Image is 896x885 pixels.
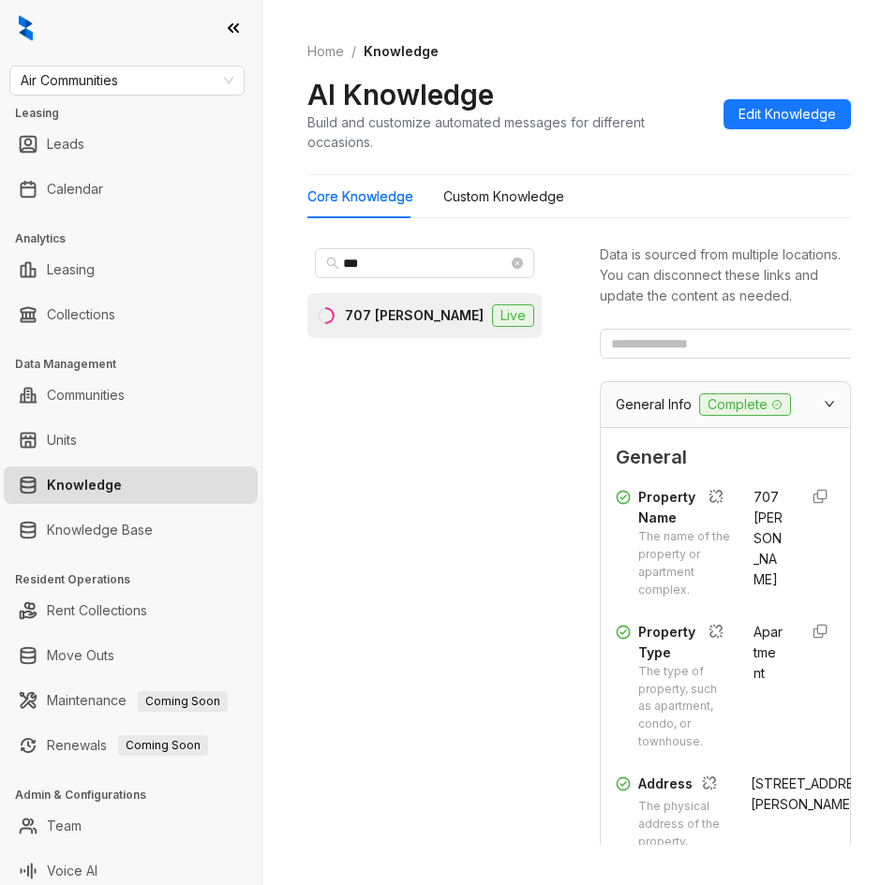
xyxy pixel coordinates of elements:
[21,66,233,95] span: Air Communities
[4,421,258,459] li: Units
[47,170,103,208] a: Calendar
[512,258,523,269] span: close-circle
[4,511,258,549] li: Knowledge Base
[4,682,258,719] li: Maintenance
[307,112,709,152] div: Build and customize automated messages for different occasions.
[47,511,153,549] a: Knowledge Base
[4,296,258,333] li: Collections
[616,443,835,472] span: General
[15,787,261,804] h3: Admin & Configurations
[4,637,258,674] li: Move Outs
[47,376,125,414] a: Communities
[754,489,783,587] span: 707 [PERSON_NAME]
[4,125,258,163] li: Leads
[4,727,258,764] li: Renewals
[15,356,261,373] h3: Data Management
[47,637,114,674] a: Move Outs
[601,382,850,427] div: General InfoComplete
[443,186,564,207] div: Custom Knowledge
[638,528,731,598] div: The name of the property or apartment complex.
[751,774,876,815] div: [STREET_ADDRESS][PERSON_NAME]
[47,296,115,333] a: Collections
[15,571,261,588] h3: Resident Operations
[638,622,731,663] div: Property Type
[4,251,258,288] li: Leasing
[739,104,836,125] span: Edit Knowledge
[345,305,484,326] div: 707 [PERSON_NAME]
[15,105,261,122] h3: Leasing
[699,393,791,416] span: Complete
[47,466,122,504] a: Knowledge
[824,398,835,409] span: expanded
[600,244,851,306] div: Data is sourced from multiple locations. You can disconnect these links and update the content as...
[47,807,82,845] a: Team
[47,251,95,288] a: Leasing
[304,41,348,62] a: Home
[47,421,77,459] a: Units
[118,735,208,756] span: Coming Soon
[638,774,728,798] div: Address
[326,257,339,270] span: search
[4,807,258,845] li: Team
[492,304,534,327] span: Live
[47,125,84,163] a: Leads
[4,592,258,629] li: Rent Collections
[754,624,783,681] span: Apartment
[638,487,731,528] div: Property Name
[4,466,258,504] li: Knowledge
[19,15,33,41] img: logo
[307,77,494,112] h2: AI Knowledge
[47,592,147,629] a: Rent Collections
[15,230,261,247] h3: Analytics
[4,376,258,414] li: Communities
[47,727,208,764] a: RenewalsComing Soon
[138,691,228,712] span: Coming Soon
[616,394,692,415] span: General Info
[724,99,851,129] button: Edit Knowledge
[351,41,356,62] li: /
[364,43,439,59] span: Knowledge
[307,186,413,207] div: Core Knowledge
[4,170,258,208] li: Calendar
[638,663,731,751] div: The type of property, such as apartment, condo, or townhouse.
